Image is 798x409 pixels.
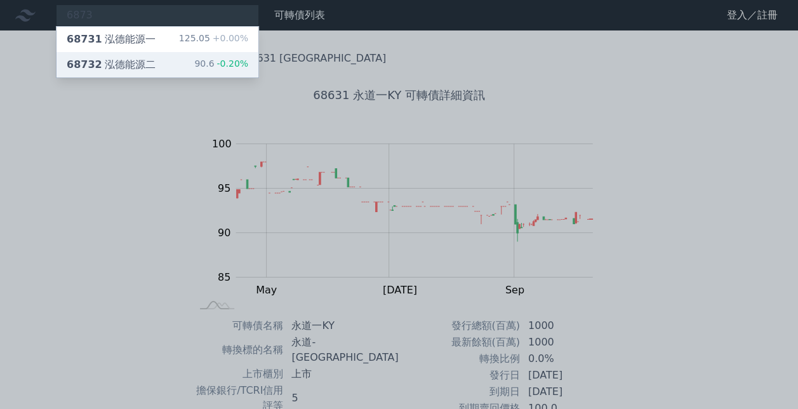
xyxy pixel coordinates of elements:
[57,27,258,52] a: 68731泓德能源一 125.05+0.00%
[210,33,248,43] span: +0.00%
[67,33,102,45] span: 68731
[67,32,156,47] div: 泓德能源一
[214,58,248,69] span: -0.20%
[67,57,156,72] div: 泓德能源二
[179,32,248,47] div: 125.05
[57,52,258,77] a: 68732泓德能源二 90.6-0.20%
[194,57,248,72] div: 90.6
[67,58,102,70] span: 68732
